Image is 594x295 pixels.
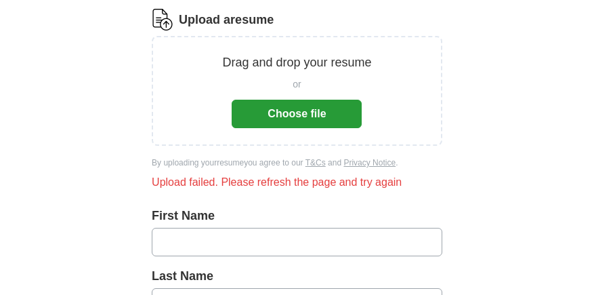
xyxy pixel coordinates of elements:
[222,54,371,72] p: Drag and drop your resume
[152,157,442,169] div: By uploading your resume you agree to our and .
[152,9,173,31] img: CV Icon
[293,77,301,92] span: or
[305,158,326,168] a: T&Cs
[179,11,274,29] label: Upload a resume
[152,174,442,191] div: Upload failed. Please refresh the page and try again
[152,267,442,286] label: Last Name
[232,100,362,128] button: Choose file
[343,158,396,168] a: Privacy Notice
[152,207,442,225] label: First Name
